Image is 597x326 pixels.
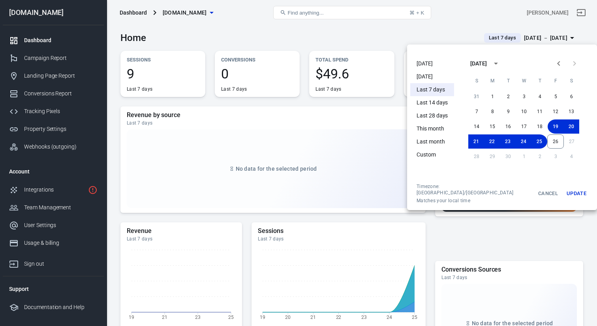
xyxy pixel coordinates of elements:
button: 18 [532,119,548,134]
li: [DATE] [410,70,454,83]
button: calendar view is open, switch to year view [489,57,503,70]
span: Friday [548,73,563,89]
button: 14 [469,119,484,134]
button: 1 [484,89,500,104]
button: 8 [484,104,500,119]
button: 25 [531,134,547,149]
button: 2 [500,89,516,104]
div: [DATE] [470,60,487,68]
li: Last 7 days [410,83,454,96]
li: [DATE] [410,57,454,70]
button: 22 [484,134,500,149]
button: 20 [563,119,579,134]
span: Monday [485,73,499,89]
span: Saturday [564,73,578,89]
span: Matches your local time [417,197,532,204]
button: 24 [516,134,531,149]
button: 31 [469,89,484,104]
button: 12 [548,104,563,119]
li: Custom [410,148,454,161]
button: 7 [469,104,484,119]
button: 15 [484,119,500,134]
button: 9 [500,104,516,119]
button: 10 [516,104,532,119]
span: Wednesday [517,73,531,89]
li: Last 28 days [410,109,454,122]
span: Thursday [533,73,547,89]
button: 6 [563,89,579,104]
button: 23 [500,134,516,149]
li: Last 14 days [410,96,454,109]
button: 11 [532,104,548,119]
button: 19 [548,119,563,134]
button: 5 [548,89,563,104]
button: 21 [468,134,484,149]
button: 26 [547,134,564,149]
button: 4 [532,89,548,104]
button: Update [564,183,589,204]
button: Previous month [551,56,567,71]
span: Sunday [469,73,484,89]
button: 17 [516,119,532,134]
li: Last month [410,135,454,148]
button: 13 [563,104,579,119]
button: 16 [500,119,516,134]
div: Timezone: [GEOGRAPHIC_DATA]/[GEOGRAPHIC_DATA] [417,183,532,196]
li: This month [410,122,454,135]
span: Tuesday [501,73,515,89]
button: Cancel [535,183,561,204]
button: 3 [516,89,532,104]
